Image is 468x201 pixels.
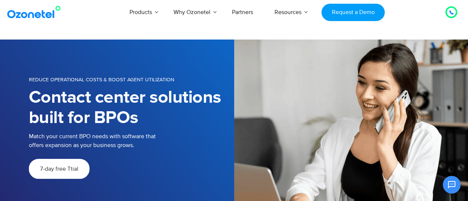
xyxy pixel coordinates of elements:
a: Request a Demo [321,4,385,21]
h1: Contact center solutions built for BPOs [29,88,223,128]
button: Open chat [443,176,461,194]
span: Reduce operational costs & boost agent utilization [29,76,174,83]
span: 7-day free Ttial [40,166,78,172]
a: 7-day free Ttial [29,159,90,179]
p: Match your current BPO needs with software that offers expansion as your business grows. [29,132,169,150]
